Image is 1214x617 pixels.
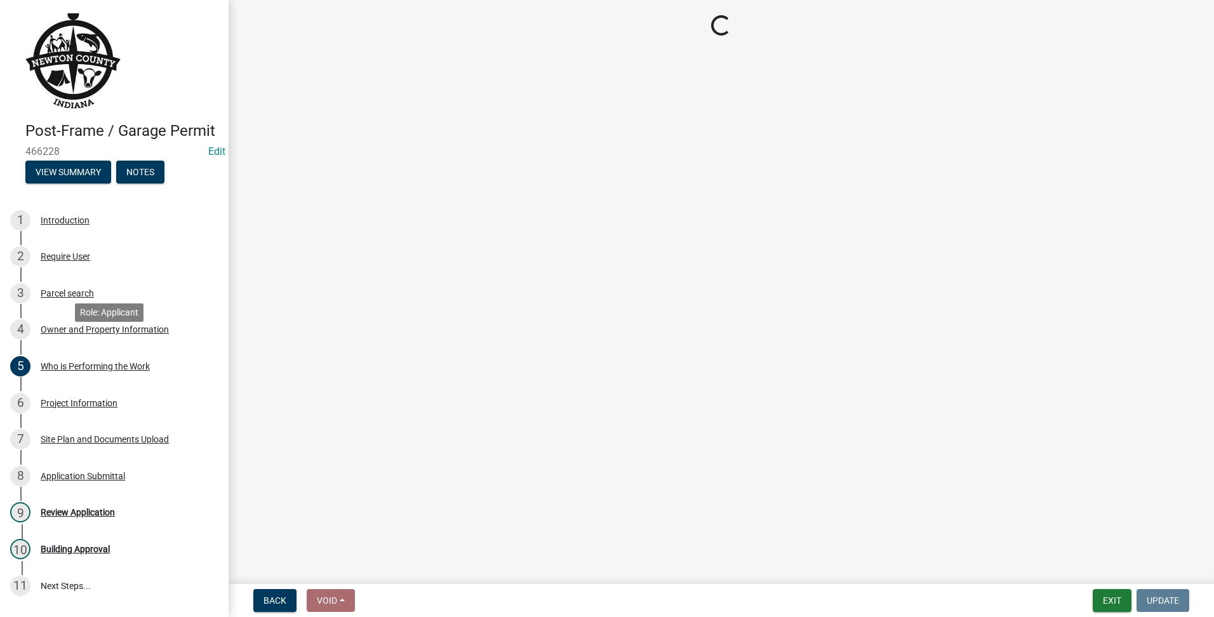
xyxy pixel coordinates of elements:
button: View Summary [25,161,111,183]
div: Role: Applicant [75,303,143,322]
img: Newton County, Indiana [25,13,121,109]
div: Require User [41,252,90,261]
div: Review Application [41,508,115,517]
button: Back [253,589,297,612]
button: Update [1137,589,1189,612]
div: Building Approval [41,545,110,554]
a: Edit [208,145,225,157]
div: 6 [10,393,30,413]
wm-modal-confirm: Edit Application Number [208,145,225,157]
button: Void [307,589,355,612]
wm-modal-confirm: Notes [116,168,164,178]
div: 7 [10,429,30,449]
div: 8 [10,466,30,486]
h4: Post-Frame / Garage Permit [25,122,218,140]
span: 466228 [25,145,203,157]
div: Who is Performing the Work [41,362,150,371]
div: 3 [10,283,30,303]
button: Notes [116,161,164,183]
div: 11 [10,576,30,596]
button: Exit [1093,589,1131,612]
div: Application Submittal [41,472,125,481]
span: Back [263,595,286,606]
div: 1 [10,210,30,230]
wm-modal-confirm: Summary [25,168,111,178]
div: 5 [10,356,30,376]
div: Owner and Property Information [41,325,169,334]
div: Site Plan and Documents Upload [41,435,169,444]
div: 9 [10,502,30,522]
div: Introduction [41,216,90,225]
div: Project Information [41,399,117,408]
div: 4 [10,319,30,340]
span: Void [317,595,337,606]
div: 10 [10,539,30,559]
span: Update [1147,595,1179,606]
div: Parcel search [41,289,94,298]
div: 2 [10,246,30,267]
